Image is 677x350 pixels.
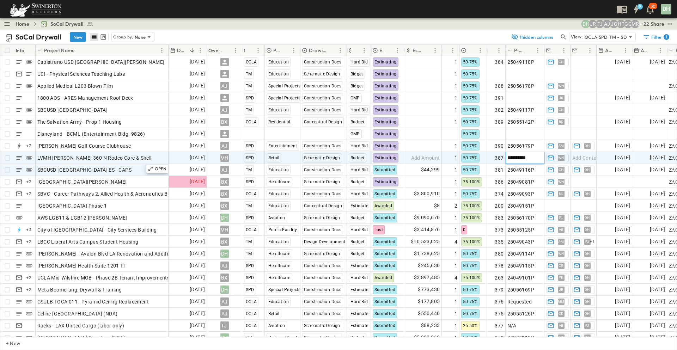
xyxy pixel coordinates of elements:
[650,142,665,150] span: [DATE]
[463,84,478,88] span: 50-75%
[304,119,342,124] span: Conceptual Design
[617,20,625,28] div: Haaris Tahmas (haaris.tahmas@swinerton.com)
[374,167,396,172] span: Submitted
[463,179,481,184] span: 75-100%
[455,154,457,161] span: 1
[254,46,262,55] button: Menu
[455,190,457,197] span: 1
[350,143,368,148] span: Hard Bid
[463,119,478,124] span: 50-75%
[411,238,440,246] span: $10,533,025
[309,47,327,54] p: Drawing Status
[268,96,301,100] span: Special Projects
[585,33,627,41] p: OCLA SPD TM - SD
[246,215,254,220] span: SPD
[414,190,440,198] span: $3,800,910
[631,20,639,28] div: Meghana Raj (meghana.raj@swinerton.com)
[37,154,152,161] span: LVMH [PERSON_NAME] 360 N Rodeo Core & Shell
[650,118,665,126] span: [DATE]
[246,84,252,88] span: TM
[495,166,504,173] span: 381
[190,214,205,222] span: [DATE]
[246,47,254,54] button: Sort
[455,214,457,221] span: 1
[463,96,478,100] span: 50-75%
[463,227,465,232] span: 0
[220,106,229,114] div: AJ
[463,108,478,112] span: 50-75%
[640,32,671,42] button: Filter1
[158,46,166,55] button: Menu
[629,3,643,16] button: 9
[220,142,229,150] div: AJ
[615,142,630,150] span: [DATE]
[190,94,205,102] span: [DATE]
[304,84,342,88] span: Construction Docs
[507,82,535,90] span: 25056178P
[268,191,289,196] span: Education
[246,96,254,100] span: SPD
[14,45,36,56] div: Info
[648,47,656,54] button: Sort
[468,47,476,54] button: Sort
[615,154,630,162] span: [DATE]
[463,131,478,136] span: 50-75%
[304,227,342,232] span: Construction Docs
[495,106,504,113] span: 382
[220,190,229,198] div: BX
[495,154,504,161] span: 387
[328,47,336,54] button: Sort
[507,118,535,125] span: 25055142P
[455,106,457,113] span: 1
[268,167,289,172] span: Education
[268,60,289,65] span: Education
[190,154,205,162] span: [DATE]
[190,190,205,198] span: [DATE]
[411,154,440,161] span: Add Amount
[190,142,205,150] span: [DATE]
[246,108,252,112] span: TM
[463,60,478,65] span: 50-75%
[220,166,229,174] div: AJ
[455,178,457,185] span: 1
[385,47,393,54] button: Sort
[336,46,344,55] button: Menu
[350,167,368,172] span: Hard Bid
[360,46,368,55] button: Menu
[16,41,24,60] div: Info
[507,202,535,209] span: 23049151P
[350,108,368,112] span: Hard Bid
[507,106,535,113] span: 25049117P
[90,33,98,41] button: row view
[246,119,257,124] span: OCLA
[190,58,205,66] span: [DATE]
[455,142,457,149] span: 1
[70,32,86,42] button: New
[190,238,205,246] span: [DATE]
[455,59,457,66] span: 1
[374,84,397,88] span: Estimating
[495,118,504,125] span: 389
[190,70,205,78] span: [DATE]
[304,60,342,65] span: Construction Docs
[615,58,630,66] span: [DATE]
[268,119,291,124] span: Residential
[495,178,504,185] span: 386
[44,47,74,54] p: Project Name
[231,46,240,55] button: Menu
[639,4,641,10] h6: 9
[289,46,298,55] button: Menu
[246,143,254,148] span: SPD
[374,155,397,160] span: Estimating
[434,202,440,210] span: $8
[350,191,368,196] span: Hard Bid
[495,59,504,66] span: 384
[615,202,630,210] span: [DATE]
[268,179,291,184] span: Healthcare
[37,106,108,113] span: SBCUSD [GEOGRAPHIC_DATA]
[586,46,594,55] button: Menu
[246,60,257,65] span: OCLA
